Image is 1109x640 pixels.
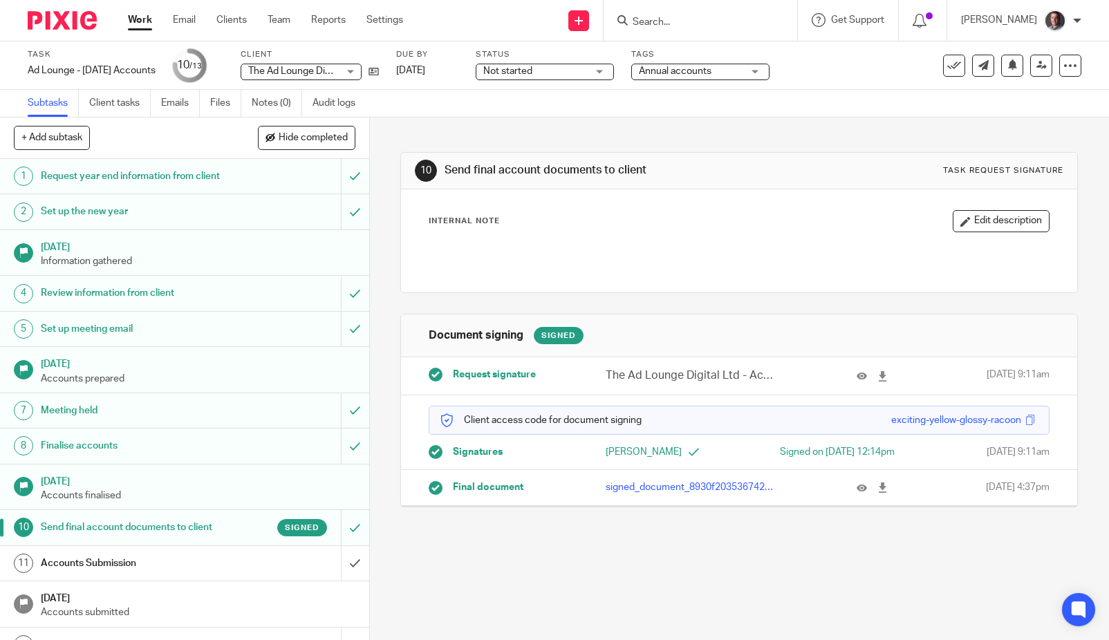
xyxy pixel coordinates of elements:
[258,126,355,149] button: Hide completed
[41,400,232,421] h1: Meeting held
[285,522,319,534] span: Signed
[14,167,33,186] div: 1
[41,283,232,303] h1: Review information from client
[761,445,895,459] div: Signed on [DATE] 12:14pm
[396,66,425,75] span: [DATE]
[128,13,152,27] a: Work
[248,66,360,76] span: The Ad Lounge Digital Ltd
[28,11,97,30] img: Pixie
[987,368,1050,384] span: [DATE] 9:11am
[41,588,355,605] h1: [DATE]
[41,435,232,456] h1: Finalise accounts
[453,445,503,459] span: Signatures
[415,160,437,182] div: 10
[173,13,196,27] a: Email
[28,49,156,60] label: Task
[639,66,711,76] span: Annual accounts
[14,401,33,420] div: 7
[177,57,202,73] div: 10
[631,17,756,29] input: Search
[313,90,366,117] a: Audit logs
[483,66,532,76] span: Not started
[28,64,156,77] div: Ad Lounge - [DATE] Accounts
[986,480,1050,494] span: [DATE] 4:37pm
[41,354,355,371] h1: [DATE]
[396,49,458,60] label: Due by
[366,13,403,27] a: Settings
[606,480,775,494] p: signed_document_8930f203536742509ceed6937719fea1.pdf
[41,489,355,502] p: Accounts finalised
[14,284,33,303] div: 4
[429,216,500,227] p: Internal Note
[41,166,232,187] h1: Request year end information from client
[41,553,232,574] h1: Accounts Submission
[14,203,33,222] div: 2
[943,165,1063,176] div: Task request signature
[216,13,247,27] a: Clients
[440,413,642,427] p: Client access code for document signing
[987,445,1050,459] span: [DATE] 9:11am
[631,49,770,60] label: Tags
[41,471,355,489] h1: [DATE]
[453,480,523,494] span: Final document
[831,15,884,25] span: Get Support
[891,413,1021,427] div: exciting-yellow-glossy-racoon
[279,133,348,144] span: Hide completed
[161,90,200,117] a: Emails
[606,445,739,459] p: [PERSON_NAME]
[961,13,1037,27] p: [PERSON_NAME]
[268,13,290,27] a: Team
[311,13,346,27] a: Reports
[41,517,232,538] h1: Send final account documents to client
[41,201,232,222] h1: Set up the new year
[445,163,769,178] h1: Send final account documents to client
[41,237,355,254] h1: [DATE]
[41,605,355,619] p: Accounts submitted
[14,126,90,149] button: + Add subtask
[453,368,536,382] span: Request signature
[606,368,775,384] p: The Ad Lounge Digital Ltd - Accounts - [DATE].pdf
[89,90,151,117] a: Client tasks
[189,62,202,70] small: /13
[534,327,584,344] div: Signed
[476,49,614,60] label: Status
[953,210,1050,232] button: Edit description
[1044,10,1066,32] img: CP%20Headshot.jpeg
[14,319,33,339] div: 5
[14,436,33,455] div: 8
[41,372,355,386] p: Accounts prepared
[14,554,33,573] div: 11
[252,90,302,117] a: Notes (0)
[14,518,33,537] div: 10
[210,90,241,117] a: Files
[241,49,379,60] label: Client
[429,328,523,343] h1: Document signing
[41,254,355,268] p: Information gathered
[28,90,79,117] a: Subtasks
[28,64,156,77] div: Ad Lounge - Nov 24 Accounts
[41,319,232,339] h1: Set up meeting email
